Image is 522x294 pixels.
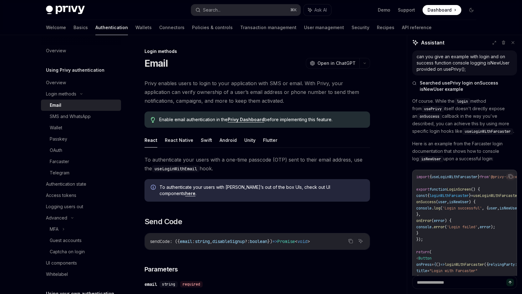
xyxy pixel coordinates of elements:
[46,192,76,199] div: Access tokens
[357,237,365,245] button: Ask AI
[480,224,491,230] span: error
[314,7,327,13] span: Ask AI
[506,279,514,286] button: Send message
[412,80,517,92] button: Searched usePrivy login onSuccess isNewUser example
[416,250,429,255] span: return
[46,66,104,74] h5: Using Privy authentication
[244,133,256,147] button: Unity
[41,167,121,178] a: Telegram
[416,174,429,179] span: import
[165,133,193,147] button: React Native
[170,239,180,244] span: : ({
[46,47,66,54] div: Overview
[416,256,418,261] span: <
[263,133,277,147] button: Flutter
[466,5,476,15] button: Toggle dark mode
[41,257,121,269] a: UI components
[160,184,364,197] span: To authenticate your users with [PERSON_NAME]’s out of the box UIs, check out UI components .
[46,203,83,210] div: Logging users out
[180,281,203,287] div: required
[220,133,237,147] button: Android
[434,206,440,211] span: log
[50,135,67,143] div: Passkey
[432,174,478,179] span: useLoginWithFarcaster
[41,190,121,201] a: Access tokens
[144,281,157,287] div: email
[46,180,86,188] div: Authentication state
[412,140,517,162] p: Here is an example from the Farcaster login documentation that shows how to console log upon a su...
[151,185,157,191] svg: Info
[135,20,152,35] a: Wallets
[478,224,480,230] span: ,
[41,156,121,167] a: Farcaster
[272,239,277,244] span: =>
[290,8,297,13] span: ⌘ K
[41,269,121,280] a: Whitelabel
[180,239,192,244] span: email
[201,133,212,147] button: Swift
[429,187,447,192] span: function
[478,174,480,179] span: }
[497,206,499,211] span: ,
[46,214,67,222] div: Advanced
[469,193,471,198] span: }
[144,217,182,227] span: Send Code
[50,158,69,165] div: Farcaster
[41,122,121,133] a: Wallet
[434,218,445,223] span: error
[447,187,471,192] span: LoginScreen
[420,114,439,119] span: onSuccess
[306,58,359,69] button: Open in ChatGPT
[447,199,449,204] span: ,
[445,218,451,223] span: ) {
[144,58,168,69] h1: Email
[150,239,170,244] span: sendCode
[427,268,429,273] span: =
[347,237,355,245] button: Copy the contents from the code block
[432,218,434,223] span: (
[491,224,495,230] span: );
[46,271,68,278] div: Whitelabel
[416,206,432,211] span: console
[41,235,121,246] a: Guest accounts
[440,206,443,211] span: (
[240,20,296,35] a: Transaction management
[41,246,121,257] a: Captcha on login
[429,174,432,179] span: {
[144,155,370,173] span: To authenticate your users with a one-time passcode (OTP) sent to their email address, use the hook.
[432,224,434,230] span: .
[417,54,513,72] div: can you give an example with login and on success function console logging isNewUser provided on ...
[416,275,421,280] span: />
[489,206,497,211] span: user
[210,239,212,244] span: ,
[185,191,195,196] a: here
[465,129,511,134] span: useLoginWithFarcaster
[469,199,475,204] span: ) {
[73,20,88,35] a: Basics
[434,262,436,267] span: {
[212,239,245,244] span: disableSignup
[471,187,480,192] span: () {
[445,262,484,267] span: loginWithFarcaster
[50,113,91,120] div: SMS and WhatsApp
[304,4,331,16] button: Ask AI
[432,206,434,211] span: .
[416,193,427,198] span: const
[489,262,517,267] span: relyingParty:
[151,117,155,123] svg: Tip
[429,193,469,198] span: loginWithFarcaster
[159,116,363,123] span: Enable email authentication in the before implementing this feature.
[482,206,489,211] span: , {
[480,174,489,179] span: from
[429,250,432,255] span: (
[245,239,250,244] span: ?:
[41,201,121,212] a: Logging users out
[378,7,390,13] a: Demo
[250,239,267,244] span: boolean
[457,99,468,104] span: login
[416,231,418,236] span: }
[144,48,370,54] div: Login methods
[352,20,369,35] a: Security
[416,187,429,192] span: export
[416,218,432,223] span: onError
